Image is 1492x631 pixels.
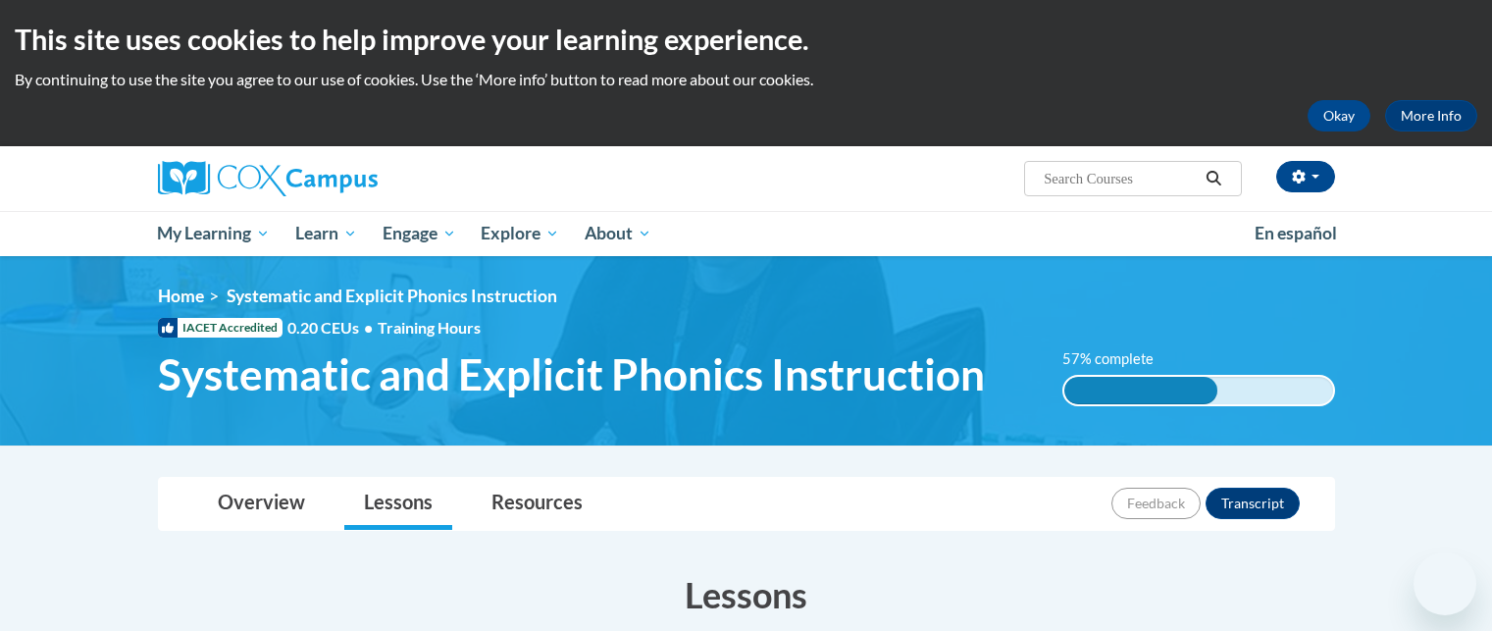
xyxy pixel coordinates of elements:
span: Learn [295,222,357,245]
span: • [364,318,373,337]
a: Learn [283,211,370,256]
button: Search [1199,167,1228,190]
span: En español [1255,223,1337,243]
span: Systematic and Explicit Phonics Instruction [158,348,985,400]
input: Search Courses [1042,167,1199,190]
a: En español [1242,213,1350,254]
span: Systematic and Explicit Phonics Instruction [227,286,557,306]
label: 57% complete [1062,348,1175,370]
span: Explore [481,222,559,245]
div: 57% complete [1064,377,1217,404]
h3: Lessons [158,570,1335,619]
a: Home [158,286,204,306]
span: About [585,222,651,245]
a: Cox Campus [158,161,531,196]
a: About [572,211,664,256]
p: By continuing to use the site you agree to our use of cookies. Use the ‘More info’ button to read... [15,69,1477,90]
button: Account Settings [1276,161,1335,192]
a: Lessons [344,478,452,530]
a: More Info [1385,100,1477,131]
span: My Learning [157,222,270,245]
iframe: Button to launch messaging window [1414,552,1476,615]
button: Feedback [1111,488,1201,519]
span: IACET Accredited [158,318,283,338]
span: Training Hours [378,318,481,337]
button: Okay [1308,100,1370,131]
a: Engage [370,211,469,256]
span: 0.20 CEUs [287,317,378,339]
a: Overview [198,478,325,530]
button: Transcript [1206,488,1300,519]
h2: This site uses cookies to help improve your learning experience. [15,20,1477,59]
a: My Learning [145,211,283,256]
a: Explore [468,211,572,256]
img: Cox Campus [158,161,378,196]
span: Engage [383,222,456,245]
a: Resources [472,478,602,530]
div: Main menu [129,211,1364,256]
